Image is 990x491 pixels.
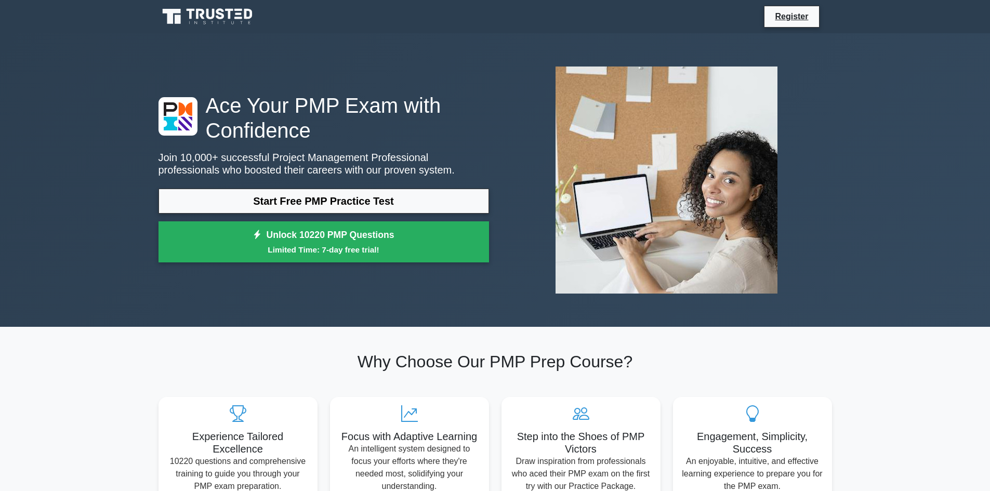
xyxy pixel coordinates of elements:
[167,430,309,455] h5: Experience Tailored Excellence
[510,430,652,455] h5: Step into the Shoes of PMP Victors
[159,352,832,371] h2: Why Choose Our PMP Prep Course?
[681,430,824,455] h5: Engagement, Simplicity, Success
[338,430,481,443] h5: Focus with Adaptive Learning
[159,151,489,176] p: Join 10,000+ successful Project Management Professional professionals who boosted their careers w...
[159,93,489,143] h1: Ace Your PMP Exam with Confidence
[159,189,489,214] a: Start Free PMP Practice Test
[171,244,476,256] small: Limited Time: 7-day free trial!
[159,221,489,263] a: Unlock 10220 PMP QuestionsLimited Time: 7-day free trial!
[769,10,814,23] a: Register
